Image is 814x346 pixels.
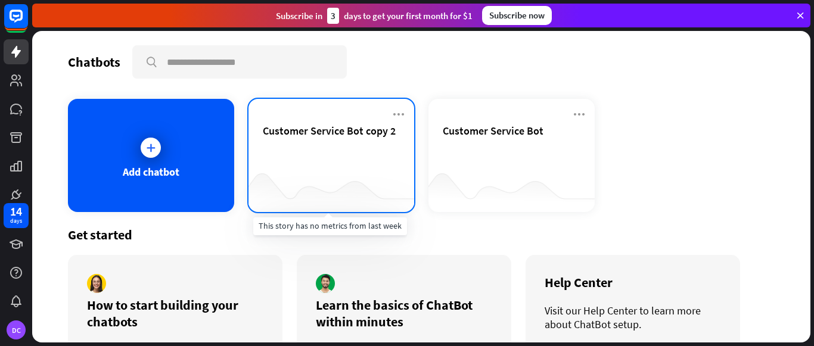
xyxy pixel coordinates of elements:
div: How to start building your chatbots [87,297,263,330]
a: 14 days [4,203,29,228]
div: Learn the basics of ChatBot within minutes [316,297,492,330]
div: Help Center [545,274,721,291]
div: Subscribe now [482,6,552,25]
div: Subscribe in days to get your first month for $1 [276,8,473,24]
div: 3 [327,8,339,24]
span: Customer Service Bot [443,124,543,138]
img: author [87,274,106,293]
span: Customer Service Bot copy 2 [263,124,396,138]
div: 14 [10,206,22,217]
div: DC [7,320,26,339]
div: Visit our Help Center to learn more about ChatBot setup. [545,304,721,331]
img: author [316,274,335,293]
div: Get started [68,226,775,243]
div: days [10,217,22,225]
div: Add chatbot [123,165,179,179]
div: Chatbots [68,54,120,70]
